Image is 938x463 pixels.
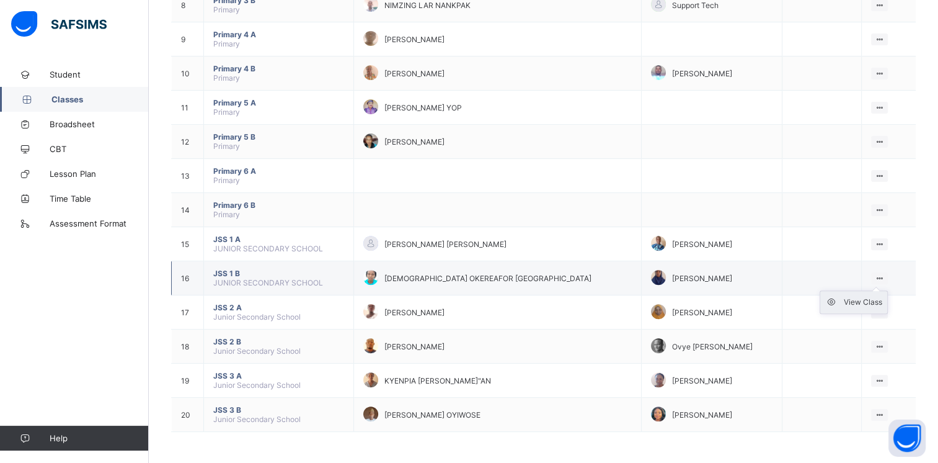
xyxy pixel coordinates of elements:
span: Primary [213,107,240,117]
span: Primary 4 A [213,30,344,39]
span: Classes [51,94,149,104]
span: Student [50,70,149,79]
span: Primary [213,73,240,83]
span: [PERSON_NAME] [672,376,732,385]
span: Broadsheet [50,119,149,129]
span: Primary 5 A [213,98,344,107]
span: Primary [213,210,240,219]
span: [DEMOGRAPHIC_DATA] OKEREAFOR [GEOGRAPHIC_DATA] [384,274,591,283]
span: Junior Secondary School [213,415,301,424]
td: 18 [172,330,204,364]
span: Primary 6 B [213,200,344,210]
td: 9 [172,22,204,56]
span: Primary 6 A [213,166,344,176]
td: 12 [172,125,204,159]
span: [PERSON_NAME] [672,69,732,78]
button: Open asap [888,420,926,457]
td: 11 [172,91,204,125]
td: 15 [172,227,204,261]
span: [PERSON_NAME] [672,240,732,249]
span: [PERSON_NAME] [672,410,732,420]
span: Lesson Plan [50,169,149,179]
span: Ovye [PERSON_NAME] [672,342,753,351]
span: JUNIOR SECONDARY SCHOOL [213,244,323,253]
span: KYENPIA [PERSON_NAME]"AN [384,376,491,385]
span: [PERSON_NAME] [384,137,445,146]
span: Support Tech [672,1,719,10]
td: 19 [172,364,204,398]
span: [PERSON_NAME] [384,69,445,78]
td: 20 [172,398,204,432]
span: JSS 1 B [213,269,344,278]
span: [PERSON_NAME] OYIWOSE [384,410,480,420]
span: Primary 4 B [213,64,344,73]
span: [PERSON_NAME] [384,308,445,317]
td: 17 [172,295,204,330]
span: Junior Secondary School [213,346,301,356]
span: JSS 1 A [213,235,344,244]
span: Assessment Format [50,218,149,228]
span: Primary 5 B [213,132,344,142]
span: [PERSON_NAME] YOP [384,103,462,112]
span: Help [50,433,148,443]
span: [PERSON_NAME] [384,342,445,351]
span: [PERSON_NAME] [384,35,445,44]
span: Primary [213,39,240,48]
span: Junior Secondary School [213,312,301,321]
span: JSS 3 B [213,405,344,415]
span: JSS 2 B [213,337,344,346]
span: Primary [213,142,240,151]
span: NIMZING LAR NANKPAK [384,1,471,10]
span: JSS 3 A [213,371,344,380]
span: Primary [213,5,240,14]
td: 10 [172,56,204,91]
div: View Class [844,296,882,308]
td: 16 [172,261,204,295]
td: 14 [172,193,204,227]
span: [PERSON_NAME] [672,308,732,317]
span: Time Table [50,194,149,204]
span: JUNIOR SECONDARY SCHOOL [213,278,323,287]
span: [PERSON_NAME] [672,274,732,283]
img: safsims [11,11,107,37]
span: [PERSON_NAME] [PERSON_NAME] [384,240,507,249]
span: CBT [50,144,149,154]
span: Junior Secondary School [213,380,301,390]
span: JSS 2 A [213,303,344,312]
span: Primary [213,176,240,185]
td: 13 [172,159,204,193]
